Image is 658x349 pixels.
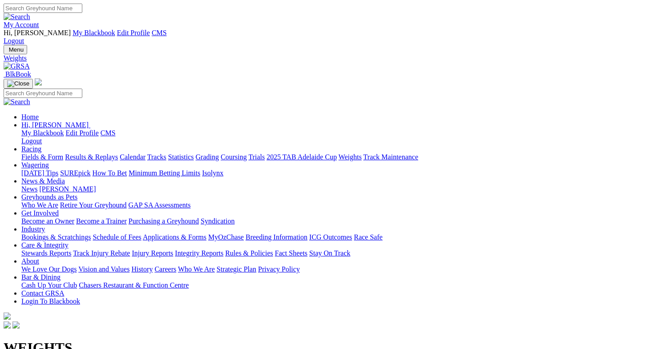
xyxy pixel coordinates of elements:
[21,145,41,153] a: Racing
[21,209,59,217] a: Get Involved
[354,233,382,241] a: Race Safe
[4,70,31,78] a: BlkBook
[4,98,30,106] img: Search
[21,249,71,257] a: Stewards Reports
[21,113,39,121] a: Home
[21,121,90,129] a: Hi, [PERSON_NAME]
[4,79,33,89] button: Toggle navigation
[266,153,337,161] a: 2025 TAB Adelaide Cup
[21,161,49,169] a: Wagering
[120,153,145,161] a: Calendar
[154,265,176,273] a: Careers
[4,29,654,45] div: My Account
[4,29,71,37] span: Hi, [PERSON_NAME]
[4,4,82,13] input: Search
[21,137,42,145] a: Logout
[147,153,166,161] a: Tracks
[60,201,127,209] a: Retire Your Greyhound
[248,153,265,161] a: Trials
[21,169,58,177] a: [DATE] Tips
[21,297,80,305] a: Login To Blackbook
[21,121,89,129] span: Hi, [PERSON_NAME]
[21,265,654,273] div: About
[21,265,77,273] a: We Love Our Dogs
[4,21,39,28] a: My Account
[129,201,191,209] a: GAP SA Assessments
[21,153,654,161] div: Racing
[275,249,307,257] a: Fact Sheets
[21,201,58,209] a: Who We Are
[21,193,77,201] a: Greyhounds as Pets
[21,177,65,185] a: News & Media
[132,249,173,257] a: Injury Reports
[4,321,11,329] img: facebook.svg
[9,46,24,53] span: Menu
[21,241,69,249] a: Care & Integrity
[339,153,362,161] a: Weights
[93,233,141,241] a: Schedule of Fees
[4,45,27,54] button: Toggle navigation
[93,169,127,177] a: How To Bet
[21,217,654,225] div: Get Involved
[201,217,234,225] a: Syndication
[21,185,654,193] div: News & Media
[129,169,200,177] a: Minimum Betting Limits
[131,265,153,273] a: History
[12,321,20,329] img: twitter.svg
[21,129,654,145] div: Hi, [PERSON_NAME]
[208,233,244,241] a: MyOzChase
[21,249,654,257] div: Care & Integrity
[363,153,418,161] a: Track Maintenance
[196,153,219,161] a: Grading
[78,265,129,273] a: Vision and Values
[309,233,352,241] a: ICG Outcomes
[5,70,31,78] span: BlkBook
[7,80,29,87] img: Close
[4,312,11,320] img: logo-grsa-white.png
[4,37,24,45] a: Logout
[35,78,42,85] img: logo-grsa-white.png
[202,169,223,177] a: Isolynx
[60,169,90,177] a: SUREpick
[21,289,64,297] a: Contact GRSA
[21,233,654,241] div: Industry
[21,257,39,265] a: About
[101,129,116,137] a: CMS
[21,225,45,233] a: Industry
[246,233,307,241] a: Breeding Information
[258,265,300,273] a: Privacy Policy
[73,249,130,257] a: Track Injury Rebate
[21,153,63,161] a: Fields & Form
[65,153,118,161] a: Results & Replays
[21,169,654,177] div: Wagering
[178,265,215,273] a: Who We Are
[129,217,199,225] a: Purchasing a Greyhound
[39,185,96,193] a: [PERSON_NAME]
[4,62,30,70] img: GRSA
[168,153,194,161] a: Statistics
[4,54,654,62] a: Weights
[21,281,77,289] a: Cash Up Your Club
[21,217,74,225] a: Become an Owner
[21,201,654,209] div: Greyhounds as Pets
[4,89,82,98] input: Search
[79,281,189,289] a: Chasers Restaurant & Function Centre
[217,265,256,273] a: Strategic Plan
[21,129,64,137] a: My Blackbook
[221,153,247,161] a: Coursing
[21,281,654,289] div: Bar & Dining
[225,249,273,257] a: Rules & Policies
[117,29,150,37] a: Edit Profile
[143,233,206,241] a: Applications & Forms
[76,217,127,225] a: Become a Trainer
[21,185,37,193] a: News
[4,13,30,21] img: Search
[152,29,167,37] a: CMS
[21,273,61,281] a: Bar & Dining
[21,233,91,241] a: Bookings & Scratchings
[73,29,115,37] a: My Blackbook
[175,249,223,257] a: Integrity Reports
[309,249,350,257] a: Stay On Track
[66,129,99,137] a: Edit Profile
